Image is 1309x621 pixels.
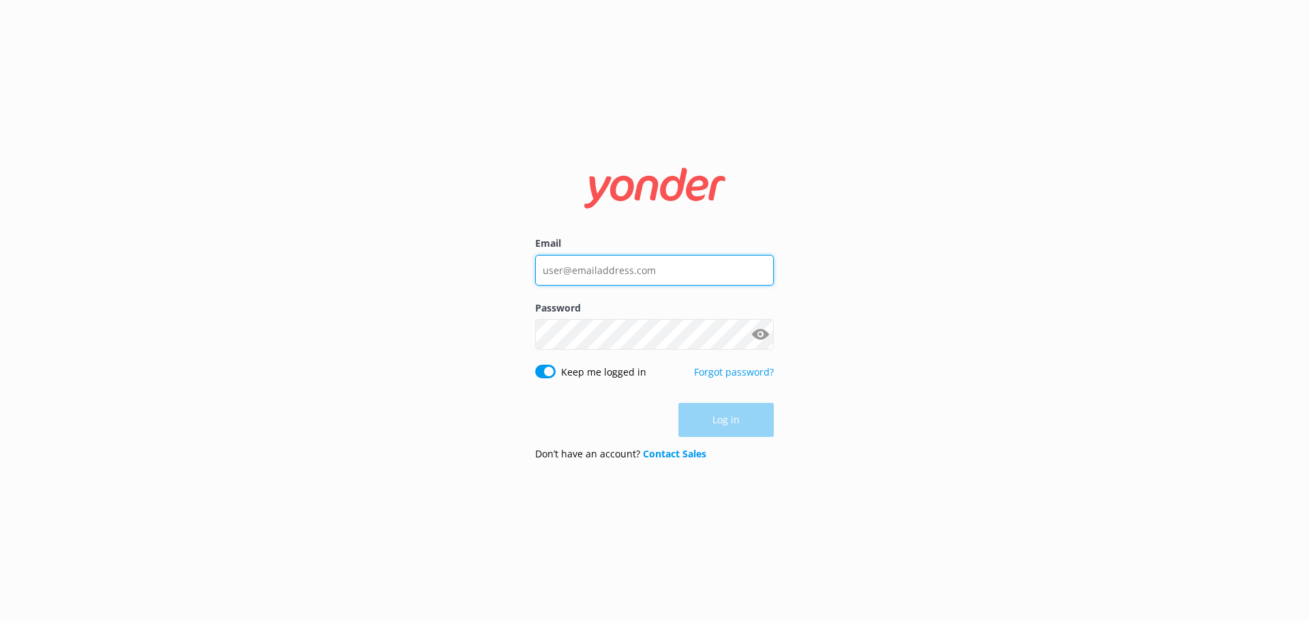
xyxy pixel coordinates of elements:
[561,365,646,380] label: Keep me logged in
[535,301,774,316] label: Password
[694,365,774,378] a: Forgot password?
[535,255,774,286] input: user@emailaddress.com
[747,321,774,348] button: Show password
[535,236,774,251] label: Email
[535,446,706,461] p: Don’t have an account?
[643,447,706,460] a: Contact Sales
